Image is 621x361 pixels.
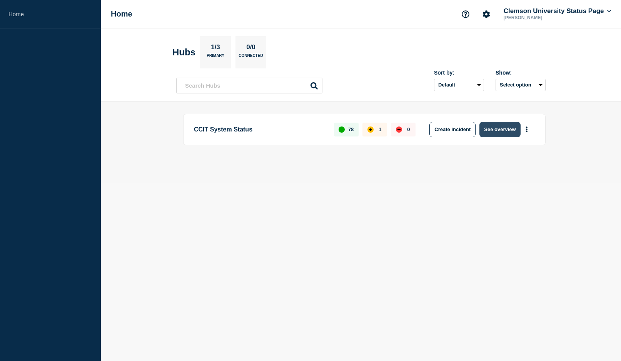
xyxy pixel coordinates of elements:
[434,79,484,91] select: Sort by
[496,79,546,91] button: Select option
[348,126,354,132] p: 78
[379,126,381,132] p: 1
[407,126,410,132] p: 0
[496,70,546,76] div: Show:
[367,126,374,133] div: affected
[478,6,494,22] button: Account settings
[339,126,345,133] div: up
[176,78,322,93] input: Search Hubs
[434,70,484,76] div: Sort by:
[396,126,402,133] div: down
[457,6,474,22] button: Support
[207,53,224,62] p: Primary
[194,122,325,137] p: CCIT System Status
[244,43,259,53] p: 0/0
[429,122,476,137] button: Create incident
[208,43,223,53] p: 1/3
[111,10,132,18] h1: Home
[522,122,532,136] button: More actions
[239,53,263,62] p: Connected
[502,7,613,15] button: Clemson University Status Page
[479,122,520,137] button: See overview
[172,47,195,58] h2: Hubs
[502,15,582,20] p: [PERSON_NAME]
